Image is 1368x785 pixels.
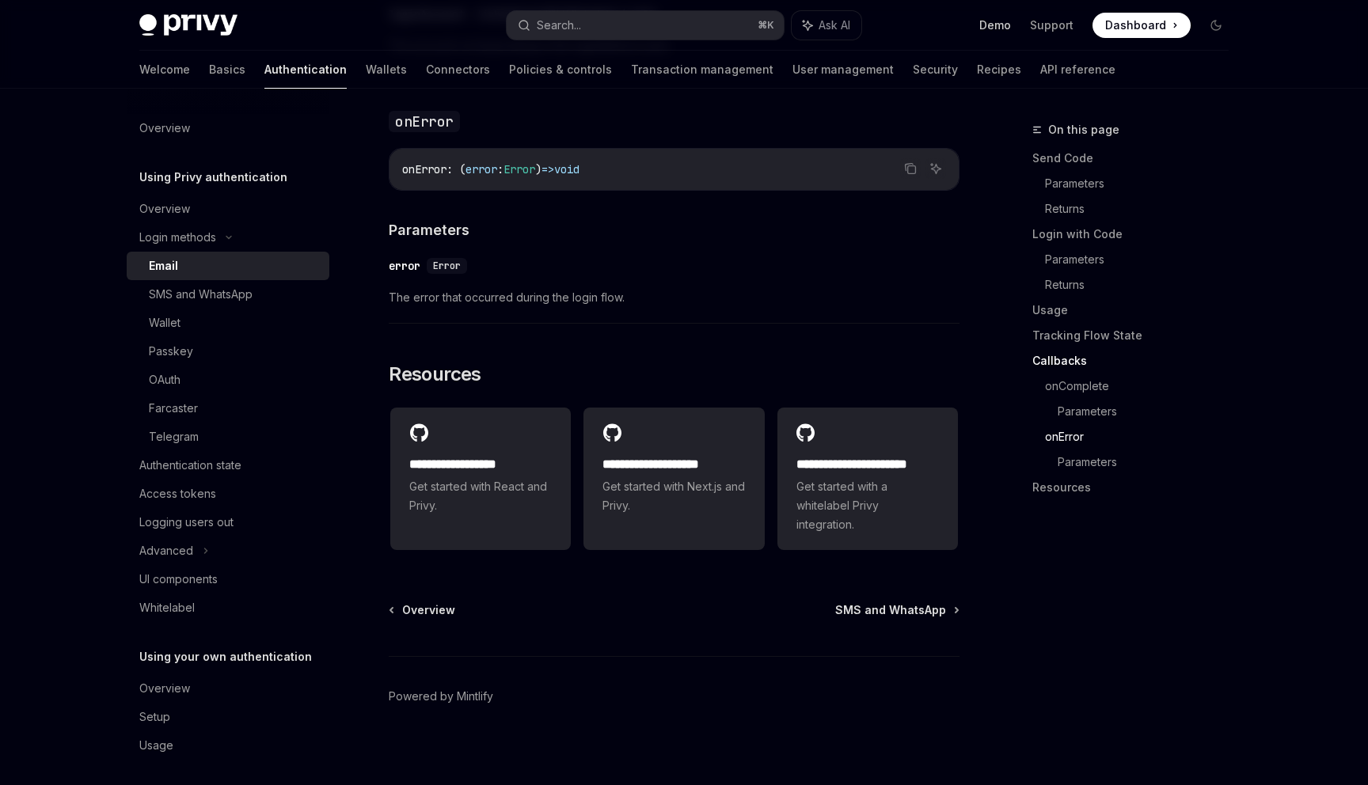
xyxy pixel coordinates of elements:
[127,394,329,423] a: Farcaster
[139,541,193,560] div: Advanced
[1045,247,1241,272] a: Parameters
[979,17,1011,33] a: Demo
[535,162,541,176] span: )
[127,480,329,508] a: Access tokens
[1058,399,1241,424] a: Parameters
[1032,298,1241,323] a: Usage
[139,14,237,36] img: dark logo
[465,162,497,176] span: error
[389,688,493,704] a: Powered by Mintlify
[1058,449,1241,475] a: Parameters
[127,309,329,337] a: Wallet
[139,484,216,503] div: Access tokens
[537,16,581,35] div: Search...
[139,119,190,138] div: Overview
[149,427,199,446] div: Telegram
[913,51,958,89] a: Security
[209,51,245,89] a: Basics
[127,703,329,731] a: Setup
[149,285,253,304] div: SMS and WhatsApp
[389,288,959,307] span: The error that occurred during the login flow.
[1032,146,1241,171] a: Send Code
[139,598,195,617] div: Whitelabel
[631,51,773,89] a: Transaction management
[127,451,329,480] a: Authentication state
[390,602,455,618] a: Overview
[446,162,465,176] span: : (
[796,477,939,534] span: Get started with a whitelabel Privy integration.
[1032,222,1241,247] a: Login with Code
[139,199,190,218] div: Overview
[554,162,579,176] span: void
[503,162,535,176] span: Error
[426,51,490,89] a: Connectors
[389,111,460,132] code: onError
[1092,13,1191,38] a: Dashboard
[1048,120,1119,139] span: On this page
[402,162,446,176] span: onError
[792,11,861,40] button: Ask AI
[127,337,329,366] a: Passkey
[149,370,180,389] div: OAuth
[127,731,329,760] a: Usage
[149,256,178,275] div: Email
[1032,475,1241,500] a: Resources
[389,362,481,387] span: Resources
[1032,323,1241,348] a: Tracking Flow State
[1105,17,1166,33] span: Dashboard
[409,477,552,515] span: Get started with React and Privy.
[835,602,958,618] a: SMS and WhatsApp
[1045,196,1241,222] a: Returns
[541,162,554,176] span: =>
[127,114,329,142] a: Overview
[127,195,329,223] a: Overview
[835,602,946,618] span: SMS and WhatsApp
[264,51,347,89] a: Authentication
[139,51,190,89] a: Welcome
[900,158,921,179] button: Copy the contents from the code block
[497,162,503,176] span: :
[977,51,1021,89] a: Recipes
[127,674,329,703] a: Overview
[1040,51,1115,89] a: API reference
[139,570,218,589] div: UI components
[139,647,312,666] h5: Using your own authentication
[1030,17,1073,33] a: Support
[139,456,241,475] div: Authentication state
[1032,348,1241,374] a: Callbacks
[366,51,407,89] a: Wallets
[127,423,329,451] a: Telegram
[389,258,420,274] div: error
[389,219,469,241] span: Parameters
[149,342,193,361] div: Passkey
[1045,424,1241,449] a: onError
[602,477,745,515] span: Get started with Next.js and Privy.
[127,508,329,537] a: Logging users out
[925,158,946,179] button: Ask AI
[1045,374,1241,399] a: onComplete
[127,593,329,622] a: Whitelabel
[127,565,329,593] a: UI components
[139,736,173,755] div: Usage
[758,19,774,32] span: ⌘ K
[139,168,287,187] h5: Using Privy authentication
[139,679,190,698] div: Overview
[819,17,850,33] span: Ask AI
[149,313,180,332] div: Wallet
[127,280,329,309] a: SMS and WhatsApp
[139,228,216,247] div: Login methods
[402,602,455,618] span: Overview
[1203,13,1229,38] button: Toggle dark mode
[139,513,234,532] div: Logging users out
[1045,272,1241,298] a: Returns
[127,366,329,394] a: OAuth
[792,51,894,89] a: User management
[127,252,329,280] a: Email
[1045,171,1241,196] a: Parameters
[509,51,612,89] a: Policies & controls
[149,399,198,418] div: Farcaster
[433,260,461,272] span: Error
[139,707,170,726] div: Setup
[507,11,784,40] button: Search...⌘K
